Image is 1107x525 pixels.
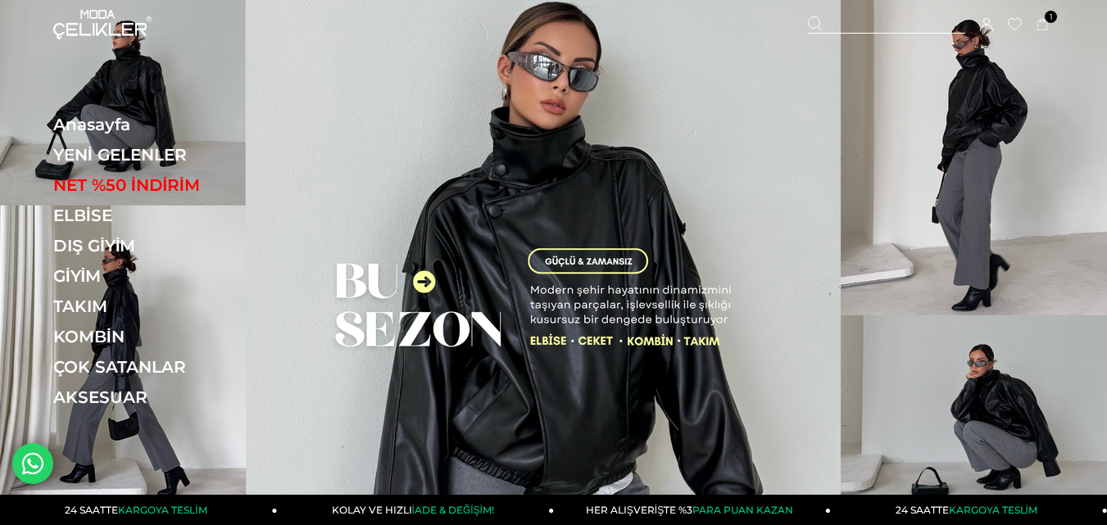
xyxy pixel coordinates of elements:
[53,296,279,316] a: TAKIM
[53,206,279,225] a: ELBİSE
[118,504,206,516] span: KARGOYA TESLİM
[554,495,831,525] a: HER ALIŞVERİŞTE %3PARA PUAN KAZAN
[53,175,279,195] a: NET %50 İNDİRİM
[278,495,555,525] a: KOLAY VE HIZLIİADE & DEĞİŞİM!
[53,357,279,377] a: ÇOK SATANLAR
[1037,19,1049,31] a: 1
[53,145,279,165] a: YENİ GELENLER
[53,387,279,407] a: AKSESUAR
[53,266,279,286] a: GİYİM
[53,10,152,39] img: logo
[949,504,1037,516] span: KARGOYA TESLİM
[1,495,278,525] a: 24 SAATTEKARGOYA TESLİM
[1045,11,1057,23] span: 1
[53,236,279,256] a: DIŞ GİYİM
[53,327,279,346] a: KOMBİN
[412,504,494,516] span: İADE & DEĞİŞİM!
[692,504,793,516] span: PARA PUAN KAZAN
[53,115,279,134] a: Anasayfa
